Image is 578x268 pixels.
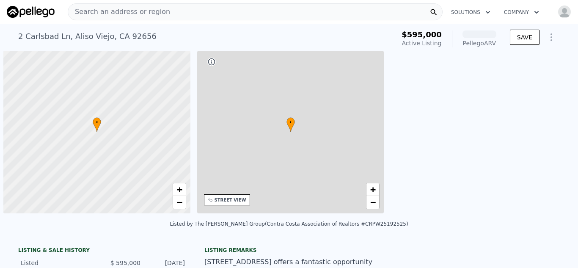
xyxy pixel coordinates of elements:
span: $595,000 [402,30,442,39]
div: Listed by The [PERSON_NAME] Group (Contra Costa Association of Realtors #CRPW25192525) [170,221,408,227]
div: [DATE] [147,259,185,267]
div: • [286,117,295,132]
button: Show Options [543,29,560,46]
div: Listing remarks [204,247,374,254]
img: Pellego [7,6,55,18]
div: • [93,117,101,132]
a: Zoom in [173,183,186,196]
div: Pellego ARV [462,39,496,47]
div: Listed [21,259,96,267]
span: + [176,184,182,195]
span: Active Listing [402,40,442,47]
div: 2 Carlsbad Ln , Aliso Viejo , CA 92656 [18,30,157,42]
span: • [286,119,295,126]
a: Zoom out [366,196,379,209]
div: LISTING & SALE HISTORY [18,247,187,255]
button: Solutions [444,5,497,20]
a: Zoom in [366,183,379,196]
div: STREET VIEW [215,197,246,203]
span: − [370,197,376,207]
span: Search an address or region [68,7,170,17]
a: Zoom out [173,196,186,209]
span: + [370,184,376,195]
button: Company [497,5,546,20]
span: − [176,197,182,207]
img: avatar [558,5,571,19]
button: SAVE [510,30,539,45]
span: • [93,119,101,126]
span: $ 595,000 [110,260,140,266]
